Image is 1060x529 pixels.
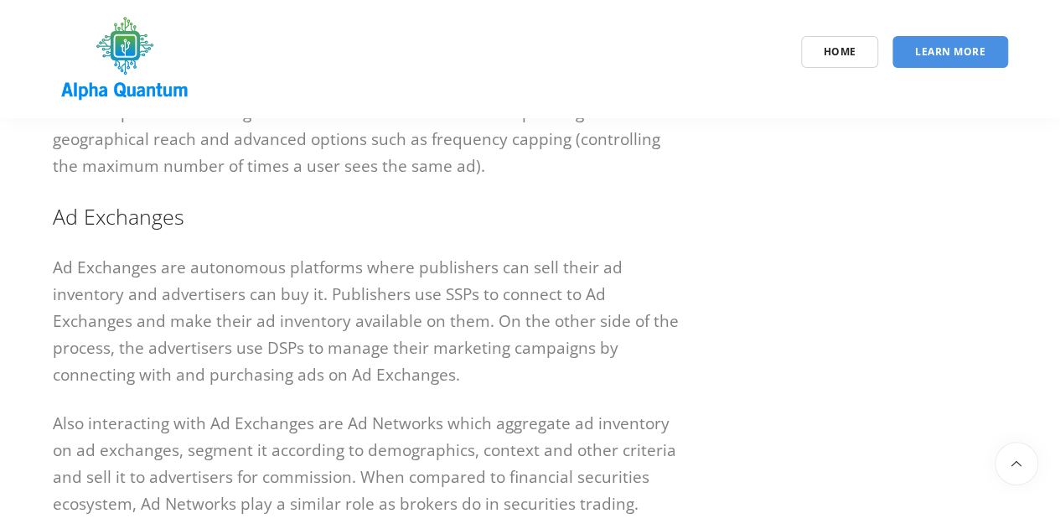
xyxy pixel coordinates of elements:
[892,36,1008,68] a: Learn More
[53,254,681,388] p: Ad Exchanges are autonomous platforms where publishers can sell their ad inventory and advertiser...
[824,44,856,59] span: Home
[53,201,681,233] h3: Ad Exchanges
[915,44,985,59] span: Learn More
[53,410,681,517] p: Also interacting with Ad Exchanges are Ad Networks which aggregate ad inventory on ad exchanges, ...
[53,11,198,107] img: logo
[53,99,681,179] p: Other important advantages of DSPs for advertisers include expanding their geographical reach and...
[801,36,879,68] a: Home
